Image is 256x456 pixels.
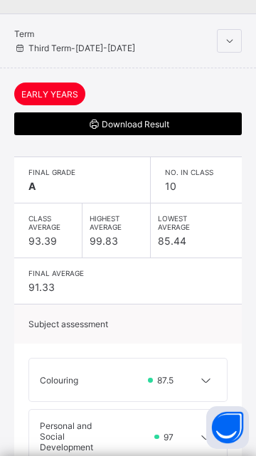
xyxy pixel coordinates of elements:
span: NO. in class [165,168,228,176]
span: 99.83 [90,235,118,247]
span: Download Result [25,117,231,131]
span: 93.39 [28,235,57,247]
span: Third Term - [DATE]-[DATE] [14,43,135,53]
span: 87.5 [156,375,178,386]
span: Personal and Social Development [40,420,93,452]
span: Class Average [28,214,75,231]
span: Subject assessment [28,319,108,329]
span: Highest Average [90,214,143,231]
span: Final Grade [28,168,136,176]
span: A [28,180,36,192]
span: EARLY YEARS [21,89,78,100]
div: [object Object] [28,358,228,402]
span: Colouring [40,375,78,386]
span: 91.33 [28,281,55,293]
span: Final Average [28,269,84,277]
i: arrow [197,430,214,445]
span: Term [14,28,217,39]
span: Lowest Average [158,214,212,231]
span: 10 [165,180,176,192]
i: arrow [197,373,214,388]
span: 85.44 [158,235,186,247]
button: Open asap [206,406,249,449]
span: 97 [162,432,178,442]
